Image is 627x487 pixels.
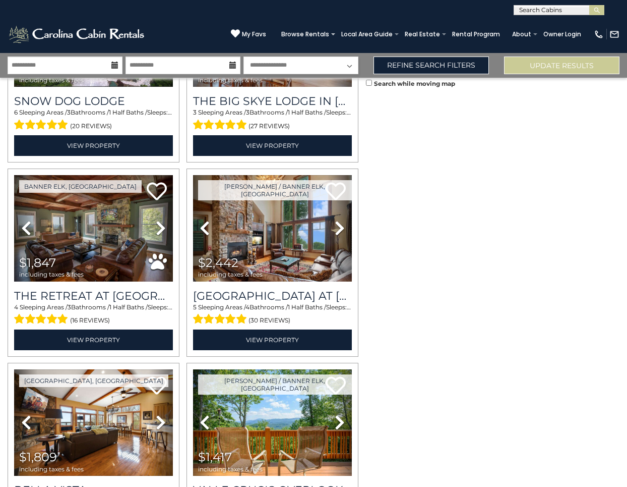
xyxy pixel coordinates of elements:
span: including taxes & fees [198,271,263,278]
h3: The Retreat at Mountain Meadows [14,289,173,303]
span: including taxes & fees [19,271,84,278]
a: View Property [193,330,352,350]
a: Refine Search Filters [373,57,489,74]
a: [PERSON_NAME] / Banner Elk, [GEOGRAPHIC_DATA] [198,180,352,200]
h3: Ridge Haven Lodge at Echota [193,289,352,303]
span: 3 [193,109,197,116]
img: thumbnail_164493838.jpeg [14,369,173,476]
a: About [507,27,536,41]
span: $1,847 [19,255,56,270]
span: 3 [68,303,71,311]
span: My Favs [242,30,266,39]
span: 1 Half Baths / [109,109,147,116]
div: Sleeping Areas / Bathrooms / Sleeps: [14,303,173,327]
span: 1 Half Baths / [288,303,326,311]
span: 1 Half Baths / [288,109,326,116]
span: 3 [67,109,71,116]
img: phone-regular-white.png [594,29,604,39]
span: (30 reviews) [248,314,290,327]
div: Sleeping Areas / Bathrooms / Sleeps: [193,303,352,327]
a: Banner Elk, [GEOGRAPHIC_DATA] [19,180,142,193]
div: Sleeping Areas / Bathrooms / Sleeps: [14,108,173,132]
span: $1,417 [198,450,232,464]
span: 6 [14,109,18,116]
a: Owner Login [538,27,586,41]
img: thumbnail_165015526.jpeg [193,175,352,282]
span: including taxes & fees [198,77,263,83]
small: Search while moving map [374,80,455,87]
span: 4 [245,303,249,311]
span: including taxes & fees [19,77,84,83]
span: 1 Half Baths / [109,303,148,311]
h3: The Big Skye Lodge in Valle Crucis [193,94,352,108]
span: 4 [14,303,18,311]
a: Browse Rentals [276,27,334,41]
a: Snow Dog Lodge [14,94,173,108]
span: (27 reviews) [248,120,290,133]
button: Update Results [504,57,619,74]
span: including taxes & fees [19,466,84,472]
a: [PERSON_NAME] / Banner Elk, [GEOGRAPHIC_DATA] [198,374,352,395]
span: 3 [246,109,249,116]
span: including taxes & fees [198,466,263,472]
a: [GEOGRAPHIC_DATA], [GEOGRAPHIC_DATA] [19,374,168,387]
span: 5 [193,303,197,311]
img: thumbnail_163270081.jpeg [14,175,173,282]
span: $2,442 [198,255,238,270]
a: Local Area Guide [336,27,398,41]
span: $1,809 [19,450,57,464]
span: (16 reviews) [70,314,110,327]
a: Real Estate [400,27,445,41]
a: My Favs [231,29,266,39]
img: thumbnail_163278412.jpeg [193,369,352,476]
a: View Property [14,135,173,156]
a: View Property [14,330,173,350]
a: [GEOGRAPHIC_DATA] at [GEOGRAPHIC_DATA] [193,289,352,303]
input: Search while moving map [366,80,372,86]
a: View Property [193,135,352,156]
div: Sleeping Areas / Bathrooms / Sleeps: [193,108,352,132]
a: Add to favorites [147,181,167,203]
span: (20 reviews) [70,120,112,133]
a: Rental Program [447,27,505,41]
a: The Big Skye Lodge in [PERSON_NAME][GEOGRAPHIC_DATA] [193,94,352,108]
img: White-1-2.png [8,24,147,44]
a: The Retreat at [GEOGRAPHIC_DATA][PERSON_NAME] [14,289,173,303]
img: mail-regular-white.png [609,29,619,39]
